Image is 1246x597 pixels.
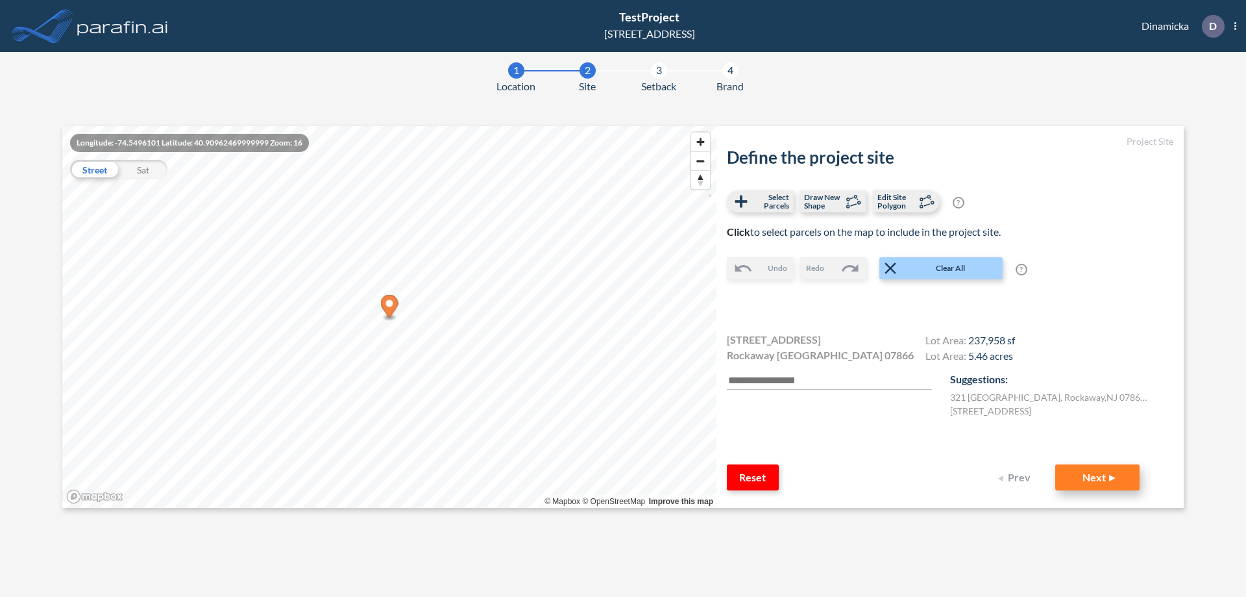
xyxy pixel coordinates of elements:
button: Clear All [879,257,1003,279]
span: Edit Site Polygon [877,193,916,210]
div: Map marker [381,295,398,322]
span: Draw New Shape [804,193,842,210]
canvas: Map [62,126,716,508]
span: Brand [716,79,744,94]
label: 321 [GEOGRAPHIC_DATA] , Rockaway , NJ 07866 , US [950,390,1151,404]
a: Mapbox homepage [66,489,123,504]
h4: Lot Area: [925,334,1015,349]
span: to select parcels on the map to include in the project site. [727,225,1001,238]
p: D [1209,20,1217,32]
h2: Define the project site [727,147,1173,168]
button: Reset bearing to north [691,170,710,189]
span: 237,958 sf [968,334,1015,346]
a: Mapbox [544,497,580,506]
span: Site [579,79,596,94]
button: Zoom out [691,151,710,170]
span: Location [496,79,535,94]
span: Rockaway [GEOGRAPHIC_DATA] 07866 [727,348,914,363]
p: Suggestions: [950,372,1173,387]
button: Next [1055,464,1140,490]
span: Redo [806,262,824,274]
span: Select Parcels [751,193,789,210]
div: Sat [119,160,167,179]
span: Reset bearing to north [691,171,710,189]
label: [STREET_ADDRESS] [950,404,1031,418]
button: Reset [727,464,779,490]
img: logo [75,13,171,39]
span: ? [953,197,964,209]
div: 4 [722,62,739,79]
span: TestProject [619,10,679,24]
div: 3 [651,62,667,79]
div: 1 [508,62,524,79]
span: Setback [641,79,676,94]
span: Clear All [900,262,1001,274]
div: Longitude: -74.5496101 Latitude: 40.90962469999999 Zoom: 16 [70,134,309,152]
button: Prev [990,464,1042,490]
span: 5.46 acres [968,349,1013,362]
h4: Lot Area: [925,349,1015,365]
a: OpenStreetMap [582,497,645,506]
b: Click [727,225,750,238]
button: Undo [727,257,794,279]
div: Street [70,160,119,179]
button: Redo [800,257,866,279]
div: [STREET_ADDRESS] [604,26,695,42]
div: Dinamicka [1122,15,1236,38]
button: Zoom in [691,133,710,151]
span: Zoom out [691,152,710,170]
div: 2 [580,62,596,79]
h5: Project Site [727,136,1173,147]
span: ? [1016,264,1027,275]
span: [STREET_ADDRESS] [727,332,821,348]
span: Undo [768,262,787,274]
a: Improve this map [649,497,713,506]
